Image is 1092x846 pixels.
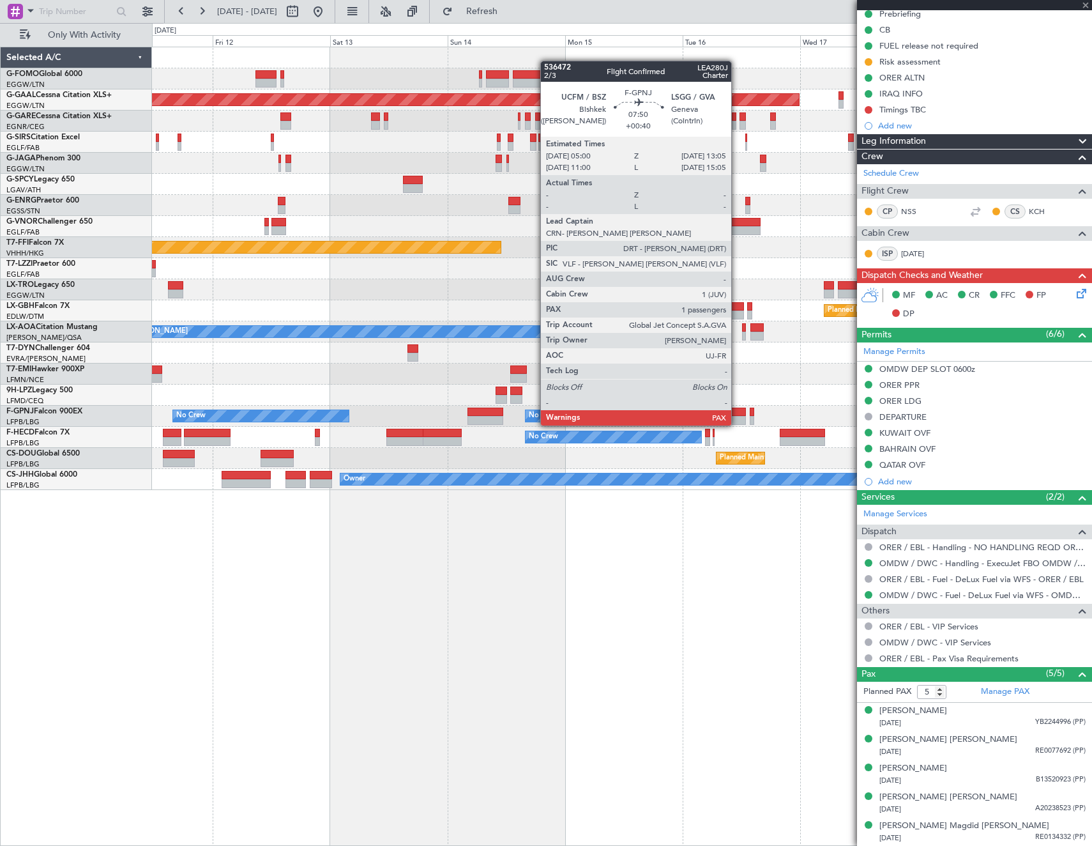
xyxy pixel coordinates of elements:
span: [DATE] [879,804,901,814]
a: LFMN/NCE [6,375,44,385]
a: G-ENRGPraetor 600 [6,197,79,204]
a: EDLW/DTM [6,312,44,321]
div: CB [879,24,890,35]
a: LFPB/LBG [6,481,40,490]
a: Schedule Crew [863,167,919,180]
a: LX-AOACitation Mustang [6,323,98,331]
span: [DATE] [879,833,901,843]
span: FP [1036,289,1046,302]
a: ORER / EBL - Handling - NO HANDLING REQD ORER/EBL [879,542,1086,553]
a: Manage PAX [981,686,1029,698]
span: G-ENRG [6,197,36,204]
div: DEPARTURE [879,411,927,422]
span: F-GPNJ [6,408,34,415]
span: DP [903,308,914,321]
a: [DATE] [901,248,930,259]
div: BAHRAIN OVF [879,443,936,454]
a: LFMD/CEQ [6,396,43,406]
span: (2/2) [1046,490,1065,504]
span: LX-TRO [6,281,34,289]
a: EGGW/LTN [6,80,45,89]
a: Manage Services [863,508,927,521]
div: ORER ALTN [879,72,925,83]
span: B13520923 (PP) [1036,774,1086,785]
span: Dispatch [861,525,897,539]
a: G-GAALCessna Citation XLS+ [6,91,112,99]
a: G-SPCYLegacy 650 [6,176,75,183]
div: FUEL release not required [879,40,978,51]
a: ORER / EBL - VIP Services [879,621,978,632]
a: OMDW / DWC - Handling - ExecuJet FBO OMDW / DWC [879,558,1086,569]
div: KUWAIT OVF [879,427,930,438]
a: G-JAGAPhenom 300 [6,155,80,162]
span: Cabin Crew [861,226,909,241]
a: OMDW / DWC - Fuel - DeLux Fuel via WFS - OMDW / DWC [879,590,1086,601]
div: [DATE] [155,26,176,36]
div: CS [1005,204,1026,219]
a: LFPB/LBG [6,438,40,448]
span: RE0077692 (PP) [1035,746,1086,757]
div: ORER LDG [879,396,921,406]
span: [DATE] [879,776,901,785]
a: G-FOMOGlobal 6000 [6,70,82,78]
input: Trip Number [39,2,112,21]
div: Planned Maint Nurnberg [828,301,907,320]
div: [PERSON_NAME] [PERSON_NAME] [879,791,1017,804]
div: Planned Maint [GEOGRAPHIC_DATA] ([GEOGRAPHIC_DATA]) [720,449,921,468]
a: T7-FFIFalcon 7X [6,239,64,247]
a: KCH [1029,206,1058,217]
a: G-SIRSCitation Excel [6,134,80,141]
div: [PERSON_NAME] [879,762,947,775]
a: EGSS/STN [6,206,40,216]
a: [PERSON_NAME]/QSA [6,333,82,342]
div: Add new [878,476,1086,487]
div: No Crew [176,406,206,426]
span: G-VNOR [6,218,38,226]
span: G-GARE [6,112,36,120]
span: YB2244996 (PP) [1035,717,1086,728]
span: Pax [861,667,876,682]
a: EGLF/FAB [6,270,40,279]
div: Fri 12 [213,35,330,47]
span: (5/5) [1046,666,1065,680]
a: ORER / EBL - Pax Visa Requirements [879,653,1019,664]
span: CS-JHH [6,471,34,479]
a: G-GARECessna Citation XLS+ [6,112,112,120]
div: No Crew [529,406,558,426]
span: 9H-LPZ [6,387,32,394]
div: [PERSON_NAME] [PERSON_NAME] [879,734,1017,746]
span: Leg Information [861,134,926,149]
span: AC [936,289,948,302]
a: VHHH/HKG [6,249,44,258]
div: OMDW DEP SLOT 0600z [879,364,975,374]
a: T7-LZZIPraetor 600 [6,260,75,268]
span: G-GAAL [6,91,36,99]
a: EVRA/[PERSON_NAME] [6,354,86,364]
span: T7-FFI [6,239,29,247]
div: Risk assessment [879,56,941,67]
span: T7-EMI [6,365,31,373]
a: LX-TROLegacy 650 [6,281,75,289]
div: No Crew [529,427,558,447]
span: A20238523 (PP) [1035,803,1086,814]
span: CR [969,289,980,302]
span: Refresh [455,7,509,16]
div: ORER PPR [879,380,920,390]
span: F-HECD [6,429,34,436]
div: IRAQ INFO [879,88,923,99]
a: EGLF/FAB [6,143,40,153]
span: [DATE] [879,718,901,728]
span: Others [861,604,890,619]
span: G-SPCY [6,176,34,183]
a: LGAV/ATH [6,185,41,195]
a: CS-DOUGlobal 6500 [6,450,80,458]
a: CS-JHHGlobal 6000 [6,471,77,479]
span: Dispatch Checks and Weather [861,268,983,283]
a: OMDW / DWC - VIP Services [879,637,991,648]
a: EGGW/LTN [6,164,45,174]
label: Planned PAX [863,686,911,698]
div: Mon 15 [565,35,683,47]
span: RE0134332 (PP) [1035,832,1086,843]
span: Permits [861,328,891,342]
span: Services [861,490,895,505]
